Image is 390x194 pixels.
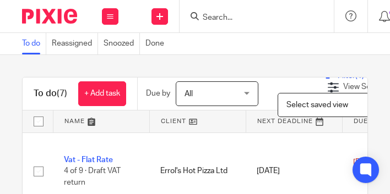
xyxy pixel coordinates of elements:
a: Reassigned [52,33,98,54]
h1: To do [34,88,67,99]
span: 4 of 9 · Draft VAT return [64,167,121,186]
span: Filter [338,72,372,80]
p: Due by [146,88,170,99]
span: [DATE] [353,158,376,166]
input: Search [202,13,301,23]
a: Vat - Flat Rate [64,156,113,164]
span: (1) [355,72,364,80]
a: + Add task [78,81,126,106]
a: To do [22,33,46,54]
span: (7) [57,89,67,98]
img: Pixie [22,9,77,24]
span: All [185,90,193,98]
a: Snoozed [104,33,140,54]
span: Select saved view [286,101,348,109]
a: Done [145,33,170,54]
